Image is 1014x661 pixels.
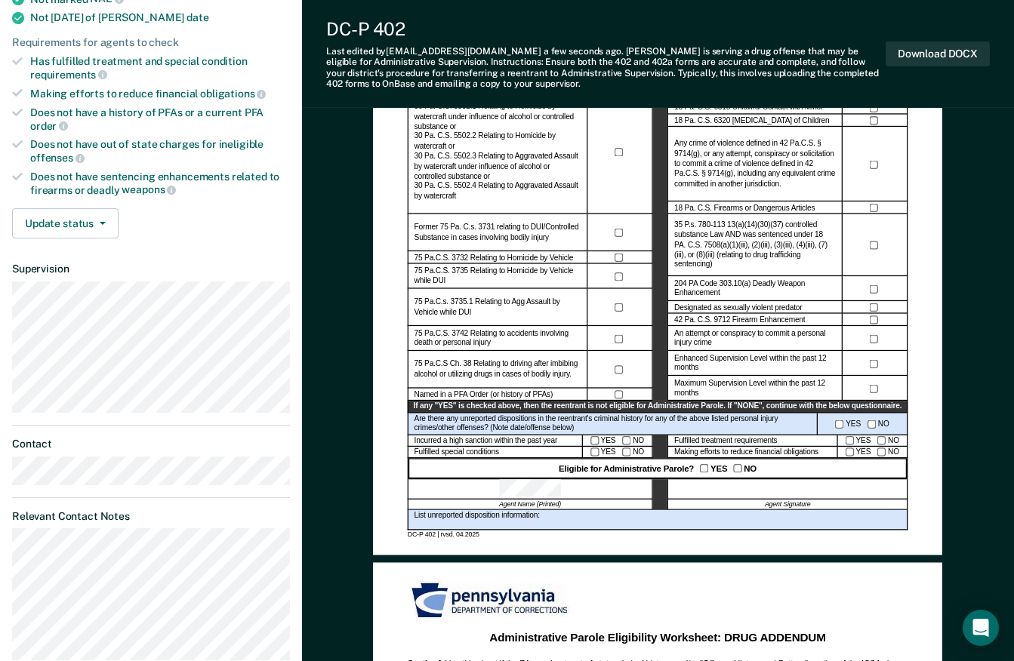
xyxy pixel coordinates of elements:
label: 75 Pa.C.S. 3735 Relating to Homicide by Vehicle while DUI [415,267,581,287]
div: DC-P 402 | rvsd. 04.2025 [408,530,908,540]
span: obligations [200,88,266,100]
div: Not [DATE] of [PERSON_NAME] [30,11,290,24]
span: a few seconds ago [544,46,621,57]
div: Does not have a history of PFAs or a current PFA order [30,106,290,132]
div: YES NO [838,447,908,459]
label: An attempt or conspiracy to commit a personal injury crime [674,329,836,349]
div: Fulfilled treatment requirements [668,435,838,447]
label: 75 Pa.C.S. 3732 Relating to Homicide by Vehicle [415,253,574,263]
dt: Supervision [12,263,290,275]
label: 35 P.s. 780-113 13(a)(14)(30)(37) controlled substance Law AND was sentenced under 18 PA. C.S. 75... [674,221,836,271]
label: 75 Pa.C.S Ch. 38 Relating to driving after imbibing alcohol or utilizing drugs in cases of bodily... [415,360,581,380]
span: requirements [30,69,107,81]
div: Last edited by [EMAIL_ADDRESS][DOMAIN_NAME] . [PERSON_NAME] is serving a drug offense that may be... [326,46,886,90]
div: Does not have sentencing enhancements related to firearms or deadly [30,171,290,196]
label: 75 Pa.C.S. 3742 Relating to accidents involving death or personal injury [415,329,581,349]
label: 75 Pa.C.s. 3735.1 Relating to Agg Assault by Vehicle while DUI [415,298,581,318]
span: date [186,11,208,23]
button: Update status [12,208,119,238]
div: Has fulfilled treatment and special condition [30,55,290,81]
label: Former 75 Pa. C.s. 3731 relating to DUI/Controlled Substance in cases involving bodily injury [415,223,581,243]
label: Any crime of violence defined in 42 Pa.C.S. § 9714(g), or any attempt, conspiracy or solicitation... [674,140,836,189]
div: Fulfilled special conditions [408,447,583,459]
div: YES NO [583,435,653,447]
div: Requirements for agents to check [12,36,290,49]
div: Incurred a high sanction within the past year [408,435,583,447]
div: Eligible for Administrative Parole? YES NO [408,459,908,479]
label: 30 Pa. C.S. 5502.1 Relating to Homicide by watercraft under influence of alcohol or controlled su... [415,103,581,202]
div: Are there any unreported dispositions in the reentrant's criminal history for any of the above li... [408,414,818,435]
label: 42 Pa. C.S. 9712 Firearm Enhancement [674,315,805,325]
span: offenses [30,152,85,164]
div: Agent Name (Printed) [408,500,653,510]
div: Agent Signature [668,500,908,510]
div: Making efforts to reduce financial obligations [668,447,838,459]
dt: Relevant Contact Notes [12,510,290,523]
label: Named in a PFA Order (or history of PFAs) [415,390,553,400]
div: Open Intercom Messenger [963,610,999,646]
label: 18 Pa. C.S. 6318 Unlawful Contact with Minor [674,103,823,113]
label: 18 Pa. C.S. 6320 [MEDICAL_DATA] of Children [674,116,829,126]
div: YES NO [838,435,908,447]
label: 204 PA Code 303.10(a) Deadly Weapon Enhancement [674,279,836,299]
label: 18 Pa. C.S. Firearms or Dangerous Articles [674,203,815,213]
div: Making efforts to reduce financial [30,87,290,100]
label: Maximum Supervision Level within the past 12 months [674,379,836,398]
div: If any "YES" is checked above, then the reentrant is not eligible for Administrative Parole. If "... [408,401,908,414]
dt: Contact [12,438,290,450]
div: Administrative Parole Eligibility Worksheet: DRUG ADDENDUM [416,631,900,646]
div: Does not have out of state charges for ineligible [30,138,290,164]
label: Enhanced Supervision Level within the past 12 months [674,354,836,374]
div: DC-P 402 [326,18,886,40]
div: YES NO [818,414,908,435]
button: Download DOCX [886,42,990,66]
span: weapons [122,183,176,195]
div: List unreported disposition information: [408,510,908,530]
img: PDOC Logo [408,580,575,623]
div: YES NO [583,447,653,459]
label: Designated as sexually violent predator [674,303,802,312]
